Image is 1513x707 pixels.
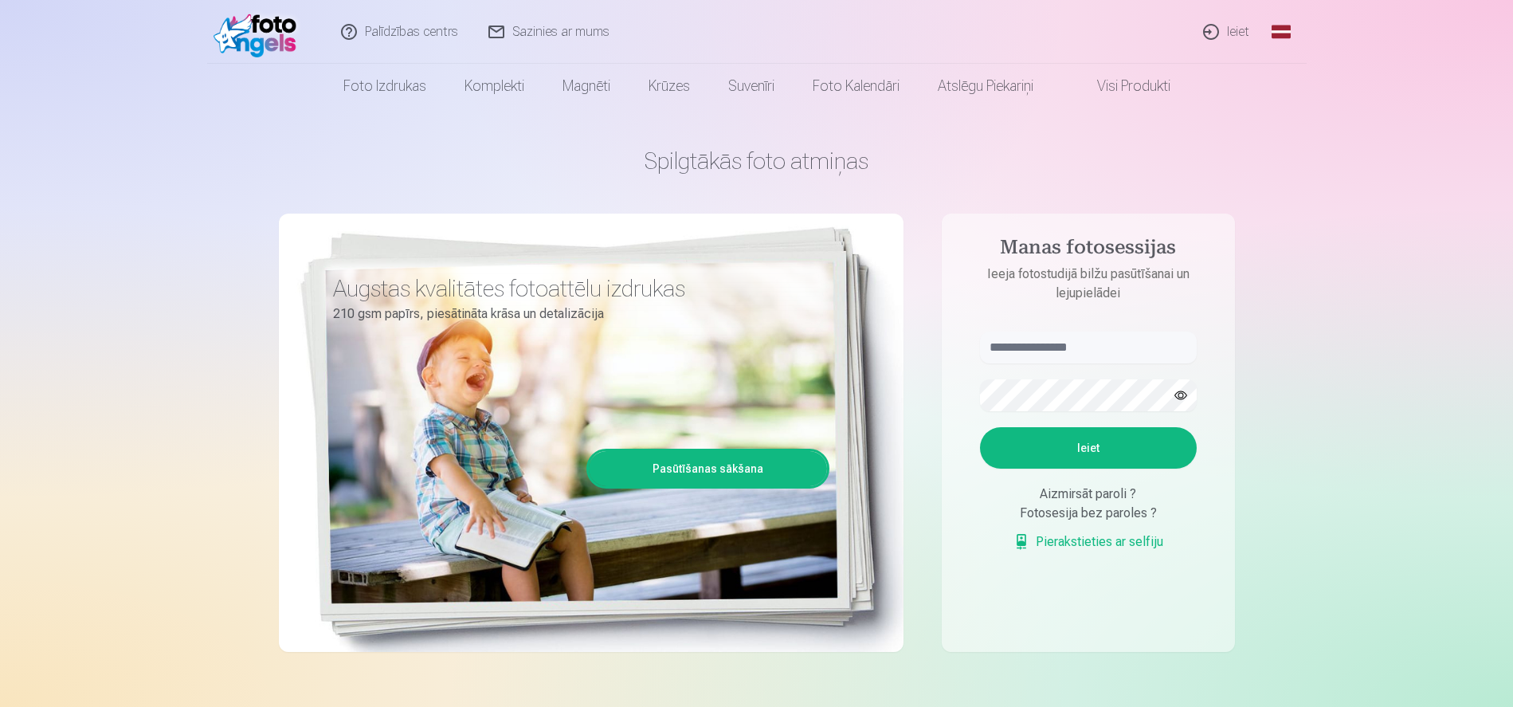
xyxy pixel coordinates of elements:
[919,64,1052,108] a: Atslēgu piekariņi
[324,64,445,108] a: Foto izdrukas
[279,147,1235,175] h1: Spilgtākās foto atmiņas
[980,485,1197,504] div: Aizmirsāt paroli ?
[543,64,629,108] a: Magnēti
[980,427,1197,469] button: Ieiet
[964,265,1213,303] p: Ieeja fotostudijā bilžu pasūtīšanai un lejupielādei
[794,64,919,108] a: Foto kalendāri
[333,303,817,325] p: 210 gsm papīrs, piesātināta krāsa un detalizācija
[980,504,1197,523] div: Fotosesija bez paroles ?
[1052,64,1190,108] a: Visi produkti
[964,236,1213,265] h4: Manas fotosessijas
[333,274,817,303] h3: Augstas kvalitātes fotoattēlu izdrukas
[445,64,543,108] a: Komplekti
[1013,532,1163,552] a: Pierakstieties ar selfiju
[589,451,827,486] a: Pasūtīšanas sākšana
[629,64,709,108] a: Krūzes
[709,64,794,108] a: Suvenīri
[214,6,305,57] img: /fa1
